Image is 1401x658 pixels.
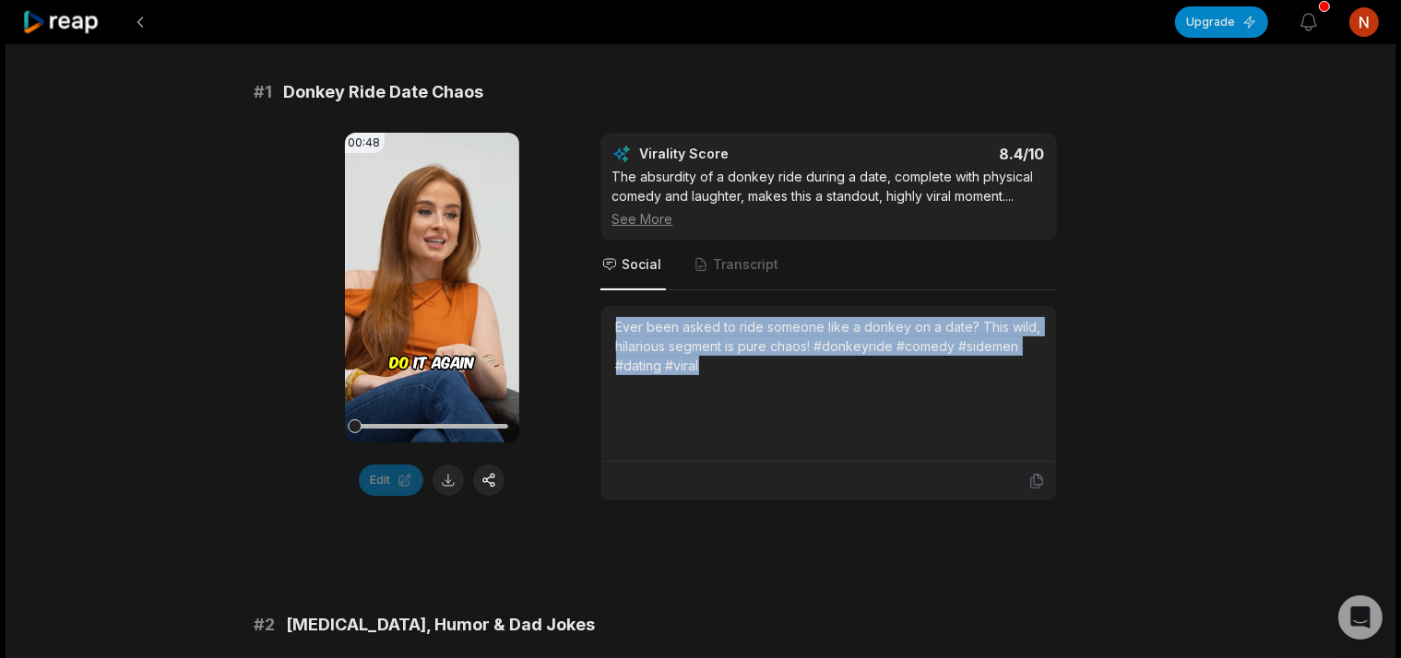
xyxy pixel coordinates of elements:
[640,145,838,163] div: Virality Score
[359,464,423,496] button: Edit
[255,612,276,638] span: # 2
[600,241,1057,290] nav: Tabs
[255,79,273,105] span: # 1
[1338,595,1383,640] div: Open Intercom Messenger
[284,79,484,105] span: Donkey Ride Date Chaos
[612,209,1045,229] div: See More
[847,145,1045,163] div: 8.4 /10
[623,255,662,274] span: Social
[287,612,596,638] span: [MEDICAL_DATA], Humor & Dad Jokes
[345,133,519,442] video: Your browser does not support mp4 format.
[1175,6,1268,38] button: Upgrade
[616,317,1041,375] div: Ever been asked to ride someone like a donkey on a date? This wild, hilarious segment is pure cha...
[612,167,1045,229] div: The absurdity of a donkey ride during a date, complete with physical comedy and laughter, makes t...
[714,255,779,274] span: Transcript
